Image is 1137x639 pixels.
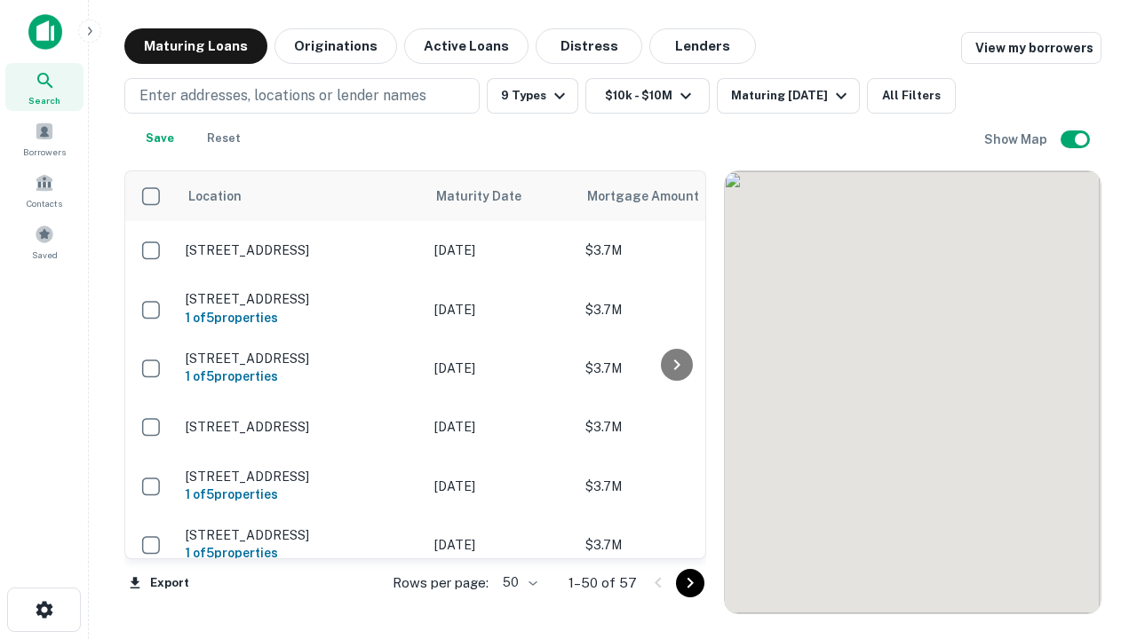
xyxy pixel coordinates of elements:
[1048,497,1137,582] iframe: Chat Widget
[28,93,60,107] span: Search
[186,242,417,258] p: [STREET_ADDRESS]
[434,417,568,437] p: [DATE]
[274,28,397,64] button: Originations
[984,130,1050,149] h6: Show Map
[649,28,756,64] button: Lenders
[186,308,417,327] h6: 1 of 5 properties
[27,196,62,210] span: Contacts
[725,171,1101,613] div: 0 0
[177,171,425,221] th: Location
[187,185,242,207] span: Location
[393,572,489,594] p: Rows per page:
[536,28,642,64] button: Distress
[5,114,83,162] a: Borrowers
[585,477,763,496] p: $3.7M
[5,63,83,111] a: Search
[585,78,710,114] button: $10k - $10M
[124,570,194,596] button: Export
[585,359,763,378] p: $3.7M
[585,535,763,555] p: $3.7M
[5,217,83,265] a: Saved
[587,185,722,207] span: Mortgage Amount
[186,351,417,367] p: [STREET_ADDRESS]
[404,28,529,64] button: Active Loans
[717,78,860,114] button: Maturing [DATE]
[28,14,62,50] img: capitalize-icon.png
[576,171,772,221] th: Mortgage Amount
[434,241,568,260] p: [DATE]
[186,367,417,386] h6: 1 of 5 properties
[186,485,417,504] h6: 1 of 5 properties
[131,121,188,156] button: Save your search to get updates of matches that match your search criteria.
[124,78,480,114] button: Enter addresses, locations or lender names
[434,535,568,555] p: [DATE]
[568,572,637,594] p: 1–50 of 57
[585,241,763,260] p: $3.7M
[434,300,568,319] p: [DATE]
[124,28,267,64] button: Maturing Loans
[23,145,66,159] span: Borrowers
[585,417,763,437] p: $3.7M
[731,85,852,106] div: Maturing [DATE]
[487,78,578,114] button: 9 Types
[5,166,83,214] a: Contacts
[867,78,956,114] button: All Filters
[434,477,568,496] p: [DATE]
[425,171,576,221] th: Maturity Date
[186,469,417,485] p: [STREET_ADDRESS]
[186,527,417,543] p: [STREET_ADDRESS]
[585,300,763,319] p: $3.7M
[186,291,417,307] p: [STREET_ADDRESS]
[436,185,545,207] span: Maturity Date
[186,419,417,435] p: [STREET_ADDRESS]
[676,569,704,597] button: Go to next page
[139,85,426,106] p: Enter addresses, locations or lender names
[961,32,1101,64] a: View my borrowers
[434,359,568,378] p: [DATE]
[496,570,540,596] div: 50
[195,121,252,156] button: Reset
[186,543,417,563] h6: 1 of 5 properties
[32,248,58,262] span: Saved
